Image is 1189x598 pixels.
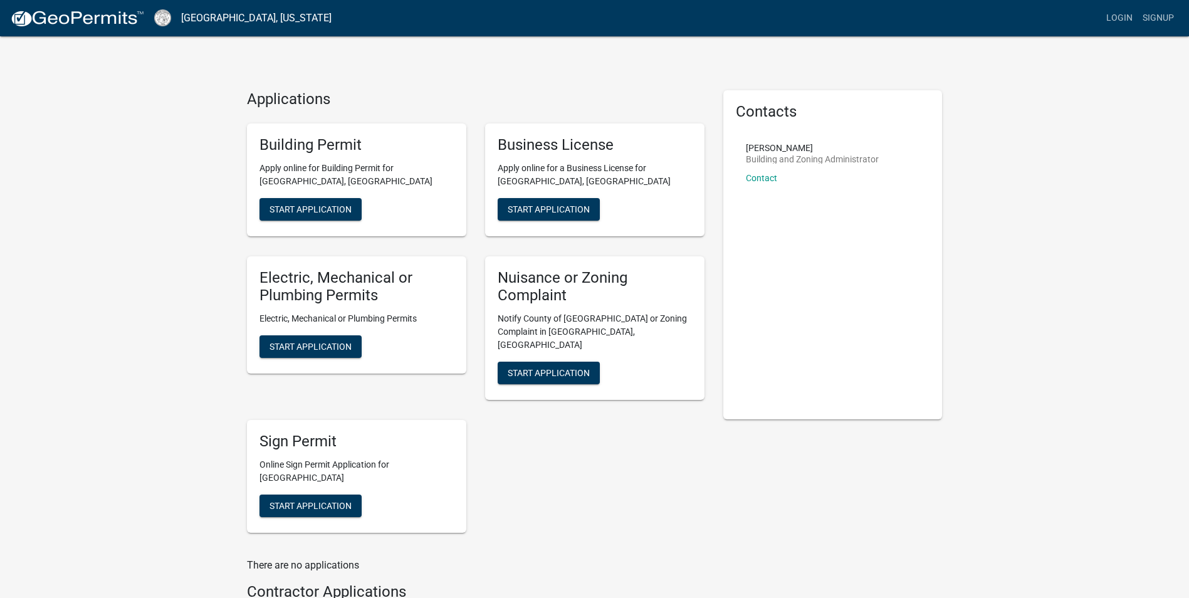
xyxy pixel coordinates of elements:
[498,162,692,188] p: Apply online for a Business License for [GEOGRAPHIC_DATA], [GEOGRAPHIC_DATA]
[259,136,454,154] h5: Building Permit
[498,136,692,154] h5: Business License
[259,335,362,358] button: Start Application
[259,458,454,485] p: Online Sign Permit Application for [GEOGRAPHIC_DATA]
[498,312,692,352] p: Notify County of [GEOGRAPHIC_DATA] or Zoning Complaint in [GEOGRAPHIC_DATA], [GEOGRAPHIC_DATA]
[259,198,362,221] button: Start Application
[746,173,777,183] a: Contact
[154,9,171,26] img: Cook County, Georgia
[508,204,590,214] span: Start Application
[508,368,590,378] span: Start Application
[746,155,879,164] p: Building and Zoning Administrator
[746,144,879,152] p: [PERSON_NAME]
[259,433,454,451] h5: Sign Permit
[270,500,352,510] span: Start Application
[247,90,704,543] wm-workflow-list-section: Applications
[181,8,332,29] a: [GEOGRAPHIC_DATA], [US_STATE]
[259,269,454,305] h5: Electric, Mechanical or Plumbing Permits
[270,342,352,352] span: Start Application
[259,162,454,188] p: Apply online for Building Permit for [GEOGRAPHIC_DATA], [GEOGRAPHIC_DATA]
[498,362,600,384] button: Start Application
[247,90,704,108] h4: Applications
[259,495,362,517] button: Start Application
[498,269,692,305] h5: Nuisance or Zoning Complaint
[270,204,352,214] span: Start Application
[1101,6,1138,30] a: Login
[736,103,930,121] h5: Contacts
[498,198,600,221] button: Start Application
[247,558,704,573] p: There are no applications
[1138,6,1179,30] a: Signup
[259,312,454,325] p: Electric, Mechanical or Plumbing Permits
